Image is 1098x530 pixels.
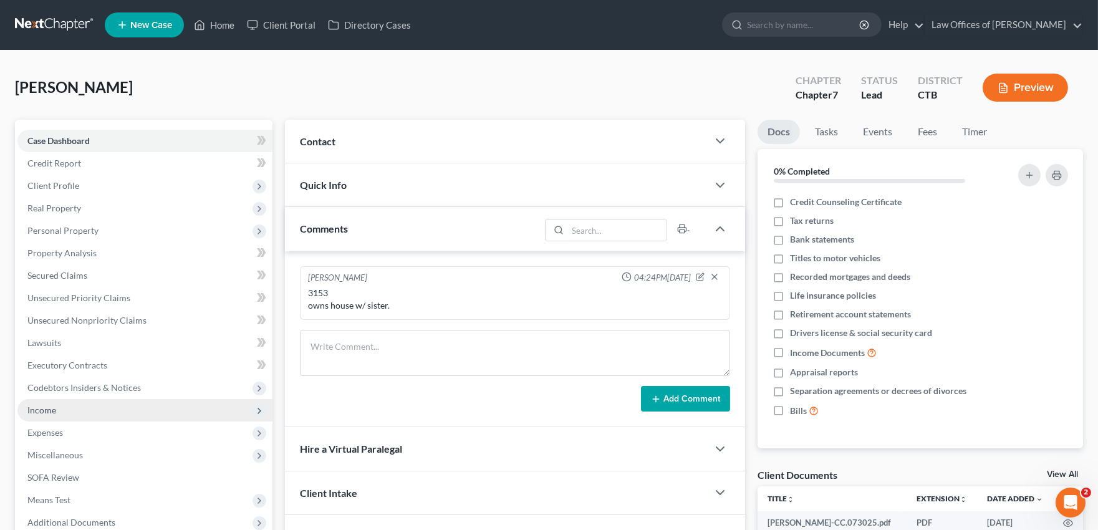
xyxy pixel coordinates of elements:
[300,179,347,191] span: Quick Info
[790,327,932,339] span: Drivers license & social security card
[130,21,172,30] span: New Case
[907,120,947,144] a: Fees
[918,74,963,88] div: District
[790,347,865,359] span: Income Documents
[925,14,1082,36] a: Law Offices of [PERSON_NAME]
[1081,488,1091,498] span: 2
[17,354,272,377] a: Executory Contracts
[790,214,834,227] span: Tax returns
[747,13,861,36] input: Search by name...
[1056,488,1086,518] iframe: Intercom live chat
[27,450,83,460] span: Miscellaneous
[308,272,367,284] div: [PERSON_NAME]
[27,180,79,191] span: Client Profile
[983,74,1068,102] button: Preview
[787,496,794,503] i: unfold_more
[1047,470,1078,479] a: View All
[832,89,838,100] span: 7
[917,494,967,503] a: Extensionunfold_more
[805,120,848,144] a: Tasks
[17,466,272,489] a: SOFA Review
[15,78,133,96] span: [PERSON_NAME]
[758,120,800,144] a: Docs
[27,225,99,236] span: Personal Property
[27,427,63,438] span: Expenses
[790,196,902,208] span: Credit Counseling Certificate
[861,74,898,88] div: Status
[17,287,272,309] a: Unsecured Priority Claims
[768,494,794,503] a: Titleunfold_more
[634,272,691,284] span: 04:24PM[DATE]
[27,517,115,528] span: Additional Documents
[17,264,272,287] a: Secured Claims
[27,135,90,146] span: Case Dashboard
[300,223,348,234] span: Comments
[308,287,722,312] div: 3153 owns house w/ sister.
[790,233,854,246] span: Bank statements
[17,332,272,354] a: Lawsuits
[918,88,963,102] div: CTB
[952,120,997,144] a: Timer
[960,496,967,503] i: unfold_more
[853,120,902,144] a: Events
[1036,496,1043,503] i: expand_more
[188,14,241,36] a: Home
[758,468,837,481] div: Client Documents
[987,494,1043,503] a: Date Added expand_more
[300,443,402,455] span: Hire a Virtual Paralegal
[774,166,830,176] strong: 0% Completed
[790,289,876,302] span: Life insurance policies
[27,315,147,325] span: Unsecured Nonpriority Claims
[27,405,56,415] span: Income
[27,270,87,281] span: Secured Claims
[300,487,357,499] span: Client Intake
[568,219,667,241] input: Search...
[882,14,924,36] a: Help
[796,88,841,102] div: Chapter
[796,74,841,88] div: Chapter
[790,405,807,417] span: Bills
[300,135,335,147] span: Contact
[861,88,898,102] div: Lead
[790,271,910,283] span: Recorded mortgages and deeds
[322,14,417,36] a: Directory Cases
[17,152,272,175] a: Credit Report
[27,382,141,393] span: Codebtors Insiders & Notices
[17,130,272,152] a: Case Dashboard
[27,494,70,505] span: Means Test
[27,292,130,303] span: Unsecured Priority Claims
[27,472,79,483] span: SOFA Review
[790,366,858,378] span: Appraisal reports
[790,308,911,320] span: Retirement account statements
[790,252,880,264] span: Titles to motor vehicles
[27,203,81,213] span: Real Property
[17,242,272,264] a: Property Analysis
[27,360,107,370] span: Executory Contracts
[641,386,730,412] button: Add Comment
[27,248,97,258] span: Property Analysis
[790,385,966,397] span: Separation agreements or decrees of divorces
[27,158,81,168] span: Credit Report
[27,337,61,348] span: Lawsuits
[241,14,322,36] a: Client Portal
[17,309,272,332] a: Unsecured Nonpriority Claims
